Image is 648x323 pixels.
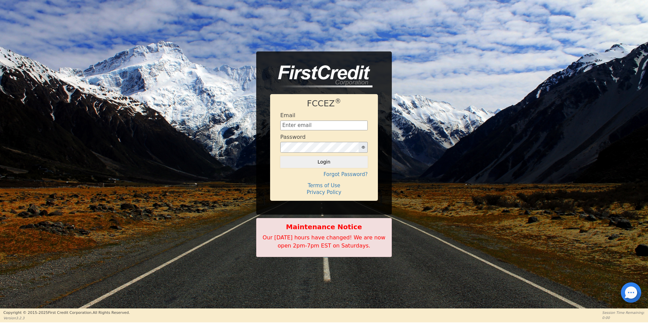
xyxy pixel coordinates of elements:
[280,156,368,168] button: Login
[280,99,368,109] h1: FCCEZ
[335,98,341,105] sup: ®
[3,310,130,316] p: Copyright © 2015- 2025 First Credit Corporation.
[602,310,645,315] p: Session Time Remaining:
[280,182,368,189] h4: Terms of Use
[280,189,368,195] h4: Privacy Policy
[280,134,306,140] h4: Password
[602,315,645,320] p: 0:00
[270,65,372,88] img: logo-CMu_cnol.png
[280,171,368,177] h4: Forgot Password?
[263,234,385,249] span: Our [DATE] hours have changed! We are now open 2pm-7pm EST on Saturdays.
[93,310,130,315] span: All Rights Reserved.
[280,142,359,153] input: password
[260,222,388,232] b: Maintenance Notice
[280,112,295,119] h4: Email
[3,316,130,321] p: Version 3.2.3
[280,121,368,131] input: Enter email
